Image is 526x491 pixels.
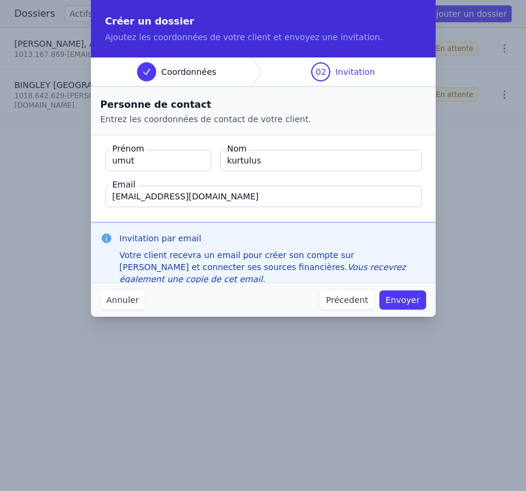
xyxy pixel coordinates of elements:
[101,96,426,113] h2: Personne de contact
[110,143,147,154] label: Prénom
[105,31,421,43] p: Ajoutez les coordonnées de votre client et envoyez une invitation.
[379,290,425,310] button: Envoyer
[120,249,426,285] div: Votre client recevra un email pour créer son compte sur [PERSON_NAME] et connecter ses sources fi...
[110,178,138,190] label: Email
[335,66,375,78] span: Invitation
[316,66,327,78] span: 02
[105,14,421,29] h2: Créer un dossier
[101,113,426,125] p: Entrez les coordonnées de contact de votre client.
[120,232,426,244] h3: Invitation par email
[320,290,374,310] button: Précedent
[225,143,250,154] label: Nom
[101,290,145,310] button: Annuler
[161,66,216,78] span: Coordonnées
[91,57,436,87] nav: Progress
